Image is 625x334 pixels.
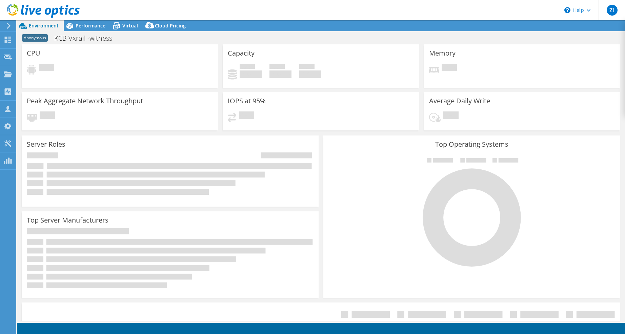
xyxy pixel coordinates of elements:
[443,111,459,121] span: Pending
[27,97,143,105] h3: Peak Aggregate Network Throughput
[228,97,266,105] h3: IOPS at 95%
[27,49,40,57] h3: CPU
[39,64,54,73] span: Pending
[240,70,262,78] h4: 0 GiB
[442,64,457,73] span: Pending
[299,64,315,70] span: Total
[76,22,105,29] span: Performance
[607,5,618,16] span: ZI
[22,34,48,42] span: Anonymous
[429,49,456,57] h3: Memory
[328,141,615,148] h3: Top Operating Systems
[240,64,255,70] span: Used
[269,70,291,78] h4: 0 GiB
[27,141,65,148] h3: Server Roles
[299,70,321,78] h4: 0 GiB
[51,35,123,42] h1: KCB Vxrail -witness
[122,22,138,29] span: Virtual
[155,22,186,29] span: Cloud Pricing
[40,111,55,121] span: Pending
[564,7,570,13] svg: \n
[29,22,59,29] span: Environment
[239,111,254,121] span: Pending
[27,216,108,224] h3: Top Server Manufacturers
[228,49,255,57] h3: Capacity
[429,97,490,105] h3: Average Daily Write
[269,64,285,70] span: Free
